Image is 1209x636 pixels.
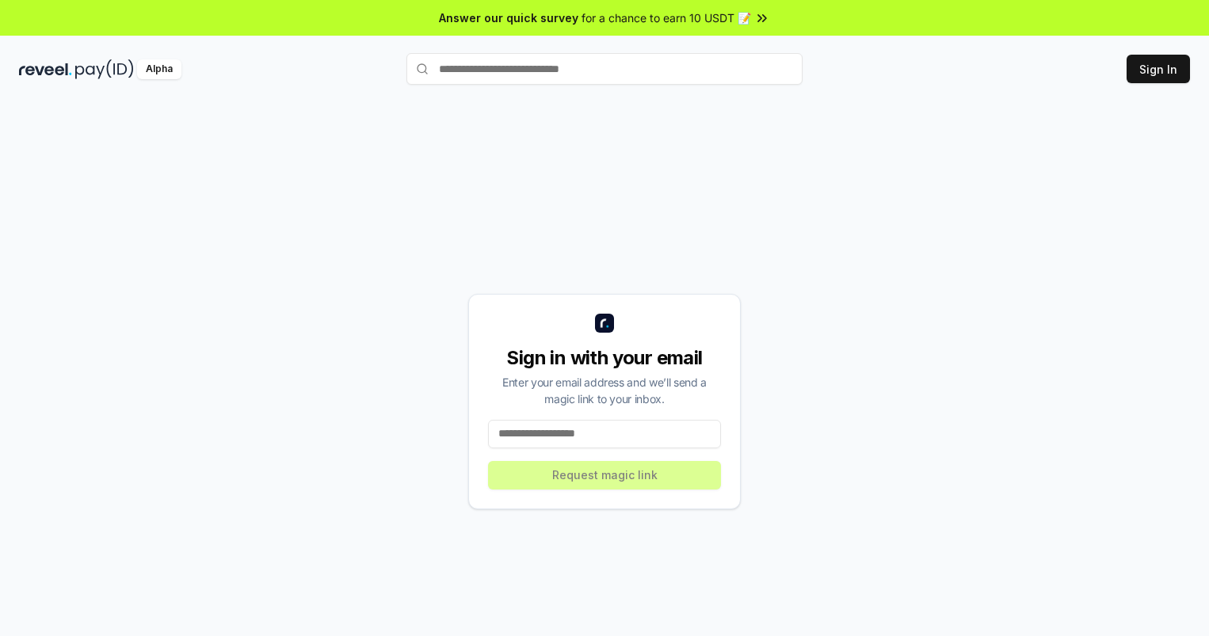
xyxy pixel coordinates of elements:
img: logo_small [595,314,614,333]
img: reveel_dark [19,59,72,79]
span: Answer our quick survey [439,10,578,26]
img: pay_id [75,59,134,79]
div: Alpha [137,59,181,79]
button: Sign In [1127,55,1190,83]
div: Enter your email address and we’ll send a magic link to your inbox. [488,374,721,407]
div: Sign in with your email [488,345,721,371]
span: for a chance to earn 10 USDT 📝 [582,10,751,26]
